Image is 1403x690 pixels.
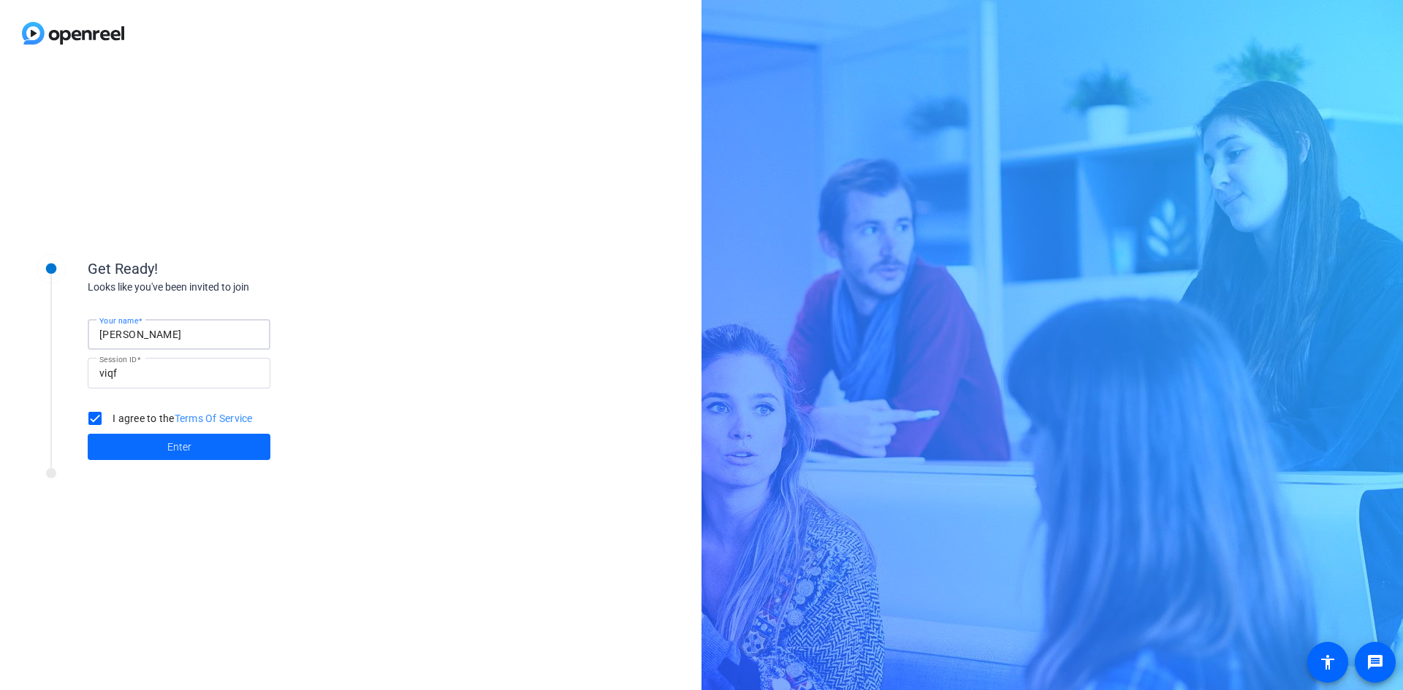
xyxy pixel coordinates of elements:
[88,258,380,280] div: Get Ready!
[175,413,253,424] a: Terms Of Service
[1366,653,1384,671] mat-icon: message
[99,355,137,364] mat-label: Session ID
[110,411,253,426] label: I agree to the
[167,440,191,455] span: Enter
[99,316,138,325] mat-label: Your name
[88,280,380,295] div: Looks like you've been invited to join
[1319,653,1337,671] mat-icon: accessibility
[88,434,270,460] button: Enter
